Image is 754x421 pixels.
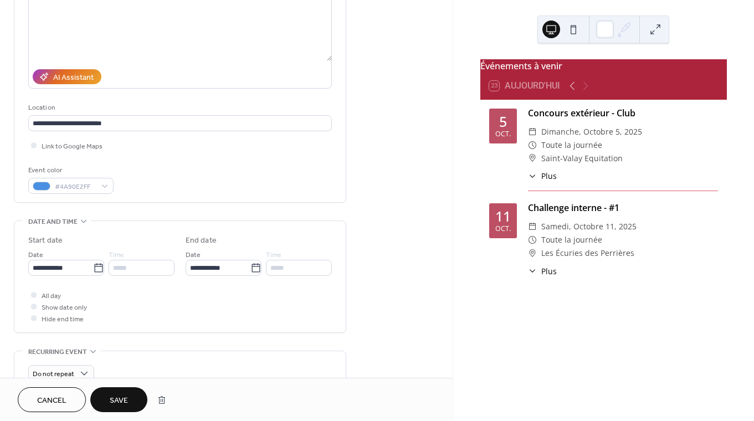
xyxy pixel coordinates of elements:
div: ​ [528,247,537,260]
div: oct. [495,225,511,233]
div: ​ [528,125,537,138]
div: End date [186,235,217,247]
div: ​ [528,233,537,247]
div: Challenge interne - #1 [528,201,718,214]
button: AI Assistant [33,69,101,84]
span: Date [186,249,201,261]
div: Start date [28,235,63,247]
div: 5 [499,115,507,129]
div: ​ [528,265,537,277]
div: Location [28,102,330,114]
span: Toute la journée [541,233,602,247]
span: Time [109,249,124,261]
span: Show date only [42,302,87,314]
div: ​ [528,170,537,182]
span: samedi, octobre 11, 2025 [541,220,637,233]
span: Toute la journée [541,138,602,152]
div: Event color [28,165,111,176]
button: ​Plus [528,265,557,277]
div: 11 [495,209,511,223]
div: ​ [528,138,537,152]
div: oct. [495,131,511,138]
span: Plus [541,170,557,182]
button: ​Plus [528,170,557,182]
span: Save [110,395,128,407]
span: Les Écuries des Perrières [541,247,634,260]
span: Time [266,249,281,261]
div: AI Assistant [53,72,94,84]
button: Cancel [18,387,86,412]
span: Hide end time [42,314,84,325]
span: #4A90E2FF [55,181,96,193]
span: Do not repeat [33,368,74,381]
div: ​ [528,220,537,233]
div: Concours extérieur - Club [528,106,718,120]
span: Recurring event [28,346,87,358]
span: All day [42,290,61,302]
div: Événements à venir [480,59,727,73]
span: dimanche, octobre 5, 2025 [541,125,642,138]
span: Date [28,249,43,261]
span: Plus [541,265,557,277]
button: Save [90,387,147,412]
span: Saint-Valay Equitation [541,152,623,165]
span: Date and time [28,216,78,228]
span: Link to Google Maps [42,141,102,152]
div: ​ [528,152,537,165]
span: Cancel [37,395,66,407]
